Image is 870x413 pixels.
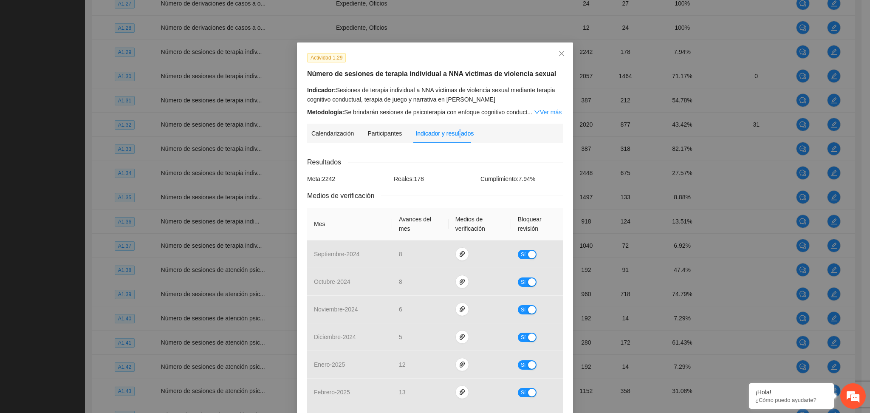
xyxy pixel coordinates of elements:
[307,157,348,167] span: Resultados
[456,334,469,340] span: paper-clip
[521,305,526,314] span: Sí
[307,87,336,93] strong: Indicador:
[307,107,563,117] div: Se brindarán sesiones de psicoterapia con enfoque cognitivo conduct
[415,129,474,138] div: Indicador y resultados
[314,306,358,313] span: noviembre - 2024
[314,251,359,257] span: septiembre - 2024
[455,385,469,399] button: paper-clip
[521,250,526,259] span: Sí
[392,208,449,240] th: Avances del mes
[399,251,402,257] span: 8
[367,129,402,138] div: Participantes
[511,208,563,240] th: Bloquear revisión
[399,389,406,396] span: 13
[521,360,526,370] span: Sí
[314,361,345,368] span: enero - 2025
[314,334,356,340] span: diciembre - 2024
[455,247,469,261] button: paper-clip
[456,389,469,396] span: paper-clip
[534,109,562,116] a: Expand
[550,42,573,65] button: Close
[399,334,402,340] span: 5
[478,174,565,184] div: Cumplimiento: 7.94 %
[139,4,160,25] div: Minimizar ventana de chat en vivo
[314,389,350,396] span: febrero - 2025
[44,43,143,54] div: Chatee con nosotros ahora
[521,277,526,287] span: Sí
[455,275,469,289] button: paper-clip
[449,208,511,240] th: Medios de verificación
[49,113,117,199] span: Estamos en línea.
[456,361,469,368] span: paper-clip
[399,306,402,313] span: 6
[399,278,402,285] span: 8
[314,278,350,285] span: octubre - 2024
[305,174,392,184] div: Meta: 2242
[455,303,469,316] button: paper-clip
[399,361,406,368] span: 12
[307,208,392,240] th: Mes
[307,85,563,104] div: Sesiones de terapia individual a NNA víctimas de violencia sexual mediante terapia cognitivo cond...
[394,175,424,182] span: Reales: 178
[4,232,162,262] textarea: Escriba su mensaje y pulse “Intro”
[755,389,828,396] div: ¡Hola!
[307,53,346,62] span: Actividad 1.29
[534,109,540,115] span: down
[455,330,469,344] button: paper-clip
[456,306,469,313] span: paper-clip
[755,397,828,403] p: ¿Cómo puedo ayudarte?
[311,129,354,138] div: Calendarización
[307,69,563,79] h5: Número de sesiones de terapia individual a NNA victimas de violencia sexual
[527,109,532,116] span: ...
[456,251,469,257] span: paper-clip
[307,190,381,201] span: Medios de verificación
[521,388,526,397] span: Sí
[558,50,565,57] span: close
[455,358,469,371] button: paper-clip
[307,109,344,116] strong: Metodología:
[521,333,526,342] span: Sí
[456,278,469,285] span: paper-clip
